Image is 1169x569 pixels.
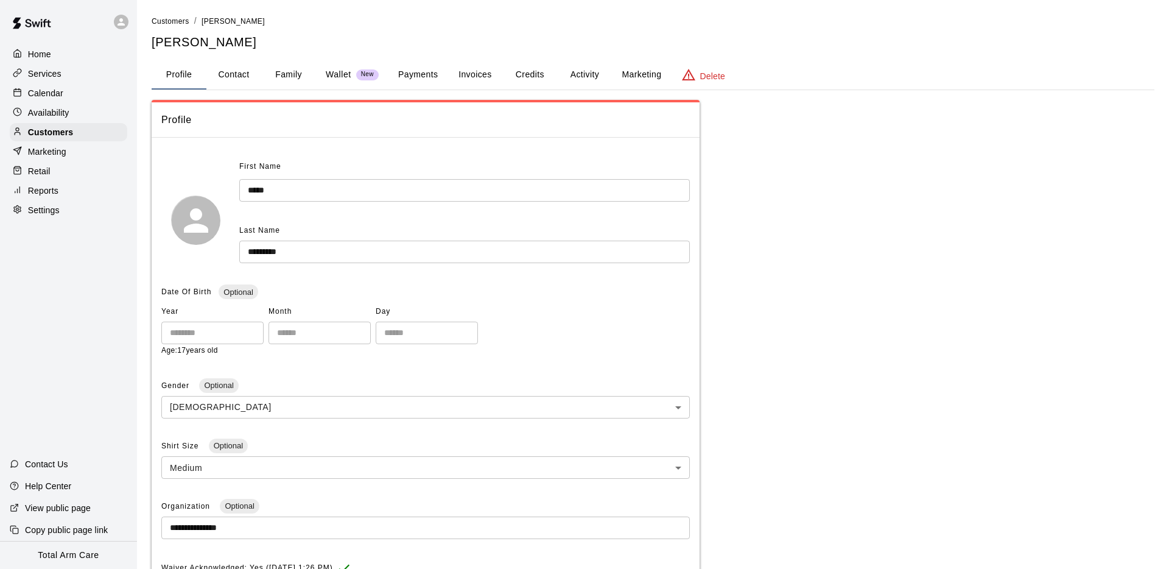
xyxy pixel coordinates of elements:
[388,60,448,90] button: Payments
[25,524,108,536] p: Copy public page link
[326,68,351,81] p: Wallet
[502,60,557,90] button: Credits
[10,123,127,141] a: Customers
[10,162,127,180] a: Retail
[161,381,192,390] span: Gender
[161,288,211,296] span: Date Of Birth
[152,60,1154,90] div: basic tabs example
[10,104,127,122] a: Availability
[25,480,71,492] p: Help Center
[152,34,1154,51] h5: [PERSON_NAME]
[261,60,316,90] button: Family
[269,302,371,322] span: Month
[28,185,58,197] p: Reports
[239,157,281,177] span: First Name
[161,502,212,511] span: Organization
[25,502,91,514] p: View public page
[161,346,218,355] span: Age: 17 years old
[28,48,51,60] p: Home
[206,60,261,90] button: Contact
[161,302,264,322] span: Year
[448,60,502,90] button: Invoices
[28,87,63,99] p: Calendar
[152,17,189,26] span: Customers
[239,226,280,235] span: Last Name
[10,45,127,63] a: Home
[28,146,66,158] p: Marketing
[199,381,238,390] span: Optional
[10,201,127,219] a: Settings
[161,112,690,128] span: Profile
[152,60,206,90] button: Profile
[376,302,478,322] span: Day
[152,15,1154,28] nav: breadcrumb
[612,60,671,90] button: Marketing
[161,442,202,450] span: Shirt Size
[219,288,258,297] span: Optional
[10,65,127,83] a: Services
[194,15,197,27] li: /
[700,70,725,82] p: Delete
[25,458,68,470] p: Contact Us
[557,60,612,90] button: Activity
[152,16,189,26] a: Customers
[10,143,127,161] a: Marketing
[202,17,265,26] span: [PERSON_NAME]
[10,182,127,200] a: Reports
[220,501,259,511] span: Optional
[356,71,379,79] span: New
[161,396,690,419] div: [DEMOGRAPHIC_DATA]
[28,126,73,138] p: Customers
[28,204,60,216] p: Settings
[28,107,69,119] p: Availability
[28,165,51,177] p: Retail
[209,441,248,450] span: Optional
[28,68,61,80] p: Services
[10,84,127,102] a: Calendar
[161,456,690,479] div: Medium
[38,549,99,562] p: Total Arm Care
